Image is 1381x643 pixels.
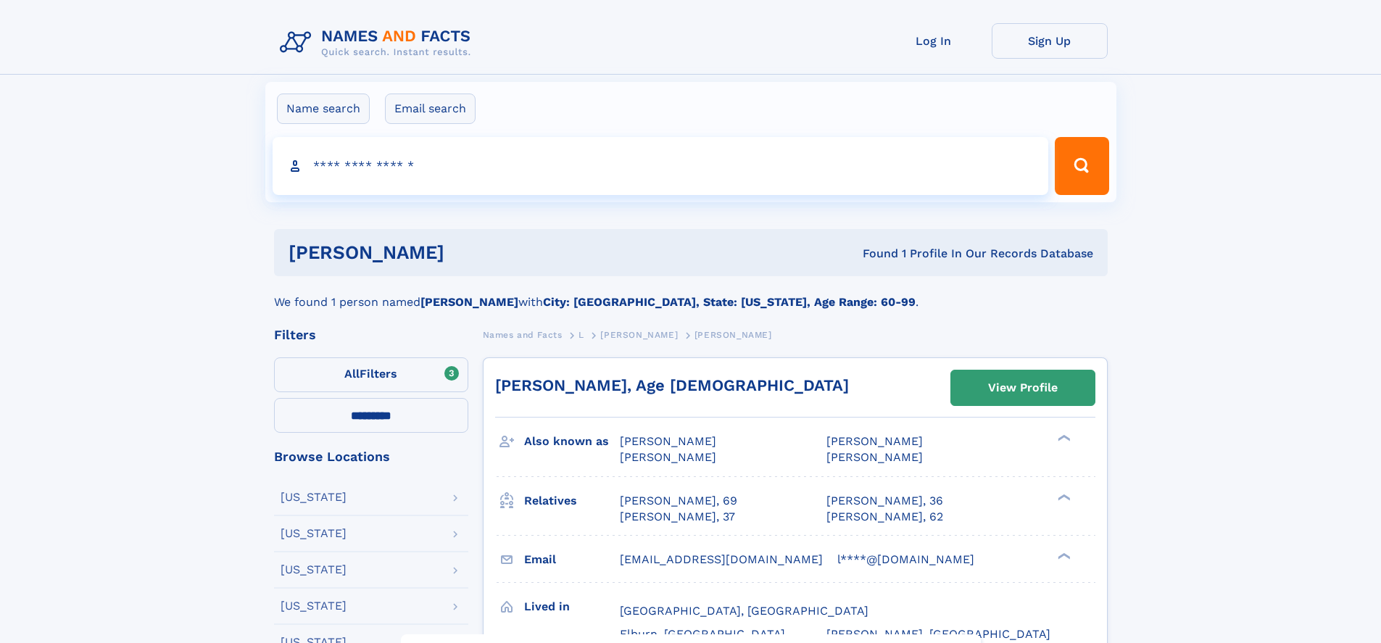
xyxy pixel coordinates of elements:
span: L [578,330,584,340]
a: [PERSON_NAME], 69 [620,493,737,509]
h3: Lived in [524,594,620,619]
label: Name search [277,94,370,124]
span: [EMAIL_ADDRESS][DOMAIN_NAME] [620,552,823,566]
span: All [344,367,360,381]
input: search input [273,137,1049,195]
div: Filters [274,328,468,341]
div: [US_STATE] [281,491,347,503]
label: Filters [274,357,468,392]
span: [PERSON_NAME] [620,450,716,464]
a: Names and Facts [483,325,563,344]
a: [PERSON_NAME], 62 [826,509,943,525]
h1: [PERSON_NAME] [289,244,654,262]
div: [US_STATE] [281,600,347,612]
span: [PERSON_NAME] [826,434,923,448]
div: We found 1 person named with . [274,276,1108,311]
div: Browse Locations [274,450,468,463]
a: [PERSON_NAME], 37 [620,509,735,525]
a: View Profile [951,370,1095,405]
h3: Email [524,547,620,572]
a: [PERSON_NAME] [600,325,678,344]
img: Logo Names and Facts [274,23,483,62]
a: L [578,325,584,344]
b: City: [GEOGRAPHIC_DATA], State: [US_STATE], Age Range: 60-99 [543,295,916,309]
span: Elburn, [GEOGRAPHIC_DATA] [620,627,785,641]
label: Email search [385,94,476,124]
div: ❯ [1054,551,1071,560]
span: [PERSON_NAME] [620,434,716,448]
span: [PERSON_NAME] [826,450,923,464]
div: ❯ [1054,492,1071,502]
div: Found 1 Profile In Our Records Database [653,246,1093,262]
span: [PERSON_NAME] [600,330,678,340]
div: View Profile [988,371,1058,405]
a: Log In [876,23,992,59]
a: [PERSON_NAME], Age [DEMOGRAPHIC_DATA] [495,376,849,394]
div: ❯ [1054,433,1071,443]
h3: Relatives [524,489,620,513]
span: [PERSON_NAME] [694,330,772,340]
span: [PERSON_NAME], [GEOGRAPHIC_DATA] [826,627,1050,641]
span: [GEOGRAPHIC_DATA], [GEOGRAPHIC_DATA] [620,604,868,618]
h3: Also known as [524,429,620,454]
div: [US_STATE] [281,528,347,539]
b: [PERSON_NAME] [420,295,518,309]
button: Search Button [1055,137,1108,195]
a: Sign Up [992,23,1108,59]
a: [PERSON_NAME], 36 [826,493,943,509]
div: [US_STATE] [281,564,347,576]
